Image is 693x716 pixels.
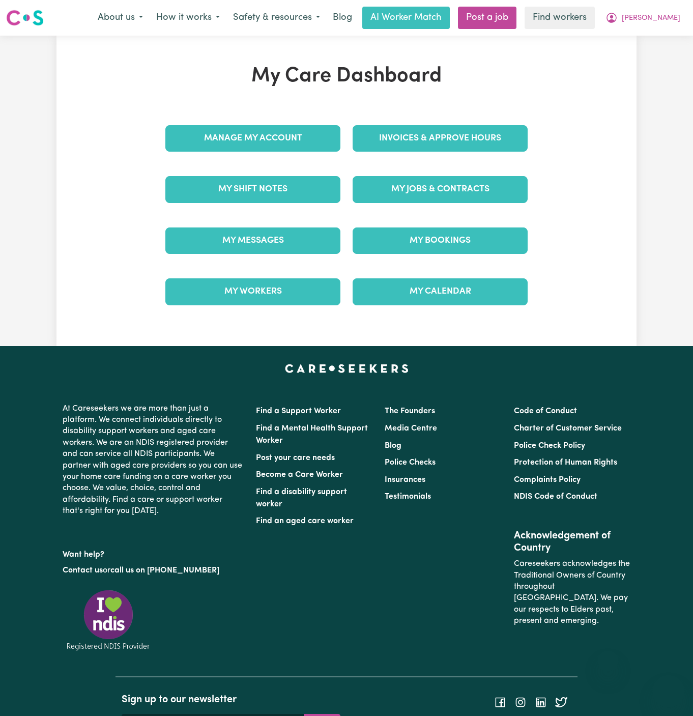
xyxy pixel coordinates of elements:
a: Follow Careseekers on Twitter [555,698,567,706]
a: Media Centre [385,424,437,433]
a: My Jobs & Contracts [353,176,528,203]
a: Police Check Policy [514,442,585,450]
a: Careseekers home page [285,364,409,373]
img: Careseekers logo [6,9,44,27]
a: Find a disability support worker [256,488,347,508]
a: Follow Careseekers on LinkedIn [535,698,547,706]
a: Contact us [63,566,103,575]
a: The Founders [385,407,435,415]
a: Find a Mental Health Support Worker [256,424,368,445]
a: My Messages [165,227,340,254]
button: My Account [599,7,687,28]
a: Protection of Human Rights [514,459,617,467]
a: Become a Care Worker [256,471,343,479]
a: call us on [PHONE_NUMBER] [110,566,219,575]
a: Follow Careseekers on Instagram [514,698,527,706]
a: Find workers [525,7,595,29]
a: Code of Conduct [514,407,577,415]
a: My Bookings [353,227,528,254]
a: AI Worker Match [362,7,450,29]
a: Charter of Customer Service [514,424,622,433]
iframe: Button to launch messaging window [652,675,685,708]
h2: Acknowledgement of Country [514,530,630,554]
a: Find a Support Worker [256,407,341,415]
a: My Shift Notes [165,176,340,203]
a: Manage My Account [165,125,340,152]
a: Post a job [458,7,516,29]
a: Invoices & Approve Hours [353,125,528,152]
button: Safety & resources [226,7,327,28]
p: At Careseekers we are more than just a platform. We connect individuals directly to disability su... [63,399,244,521]
img: Registered NDIS provider [63,588,154,652]
a: Post your care needs [256,454,335,462]
p: Careseekers acknowledges the Traditional Owners of Country throughout [GEOGRAPHIC_DATA]. We pay o... [514,554,630,631]
a: Insurances [385,476,425,484]
button: About us [91,7,150,28]
h2: Sign up to our newsletter [122,694,340,706]
p: or [63,561,244,580]
h1: My Care Dashboard [159,64,534,89]
a: Complaints Policy [514,476,581,484]
iframe: Close message [598,651,618,671]
a: Blog [327,7,358,29]
a: Careseekers logo [6,6,44,30]
a: My Workers [165,278,340,305]
a: Find an aged care worker [256,517,354,525]
p: Want help? [63,545,244,560]
a: Follow Careseekers on Facebook [494,698,506,706]
a: Police Checks [385,459,436,467]
span: [PERSON_NAME] [622,13,680,24]
button: How it works [150,7,226,28]
a: Testimonials [385,493,431,501]
a: NDIS Code of Conduct [514,493,597,501]
a: My Calendar [353,278,528,305]
a: Blog [385,442,401,450]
